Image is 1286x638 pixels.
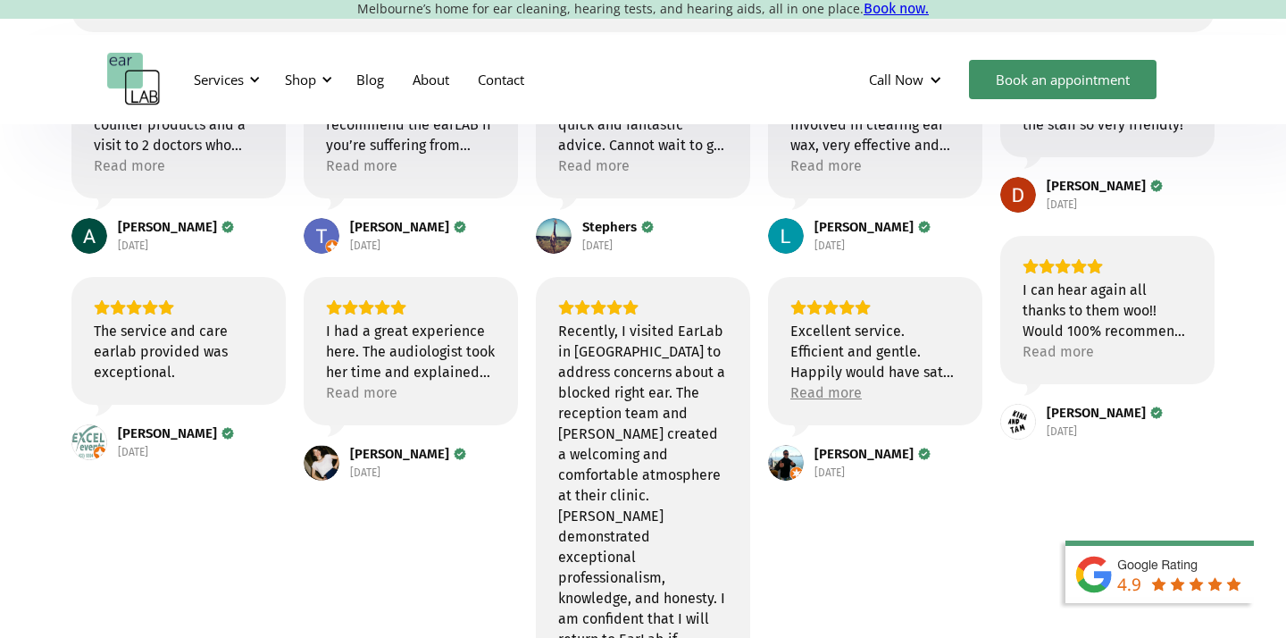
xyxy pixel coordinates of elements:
[768,218,804,254] img: Lesley Hyde
[1000,177,1036,213] img: Daniel Makdessi
[463,54,539,105] a: Contact
[1047,178,1163,194] a: Review by Daniel Makdessi
[350,219,449,235] span: [PERSON_NAME]
[582,239,613,253] div: [DATE]
[1047,405,1163,421] a: Review by Kina Tam
[94,155,165,176] div: Read more
[814,219,931,235] a: Review by Lesley Hyde
[790,155,862,176] div: Read more
[118,239,148,253] div: [DATE]
[1023,258,1192,274] div: Rating: 5.0 out of 5
[790,382,862,403] div: Read more
[768,218,804,254] a: View on Google
[71,424,107,460] a: View on Google
[118,219,217,235] span: [PERSON_NAME]
[814,239,845,253] div: [DATE]
[768,445,804,481] img: Aaron Harrison
[1000,404,1036,440] a: View on Google
[558,299,728,315] div: Rating: 5.0 out of 5
[221,427,234,440] div: Verified Customer
[1047,197,1077,212] div: [DATE]
[558,94,728,155] div: Professional, courteous, quick and fantastic advice. Cannot wait to get some custom earbuds.
[107,53,161,106] a: home
[326,321,496,382] div: I had a great experience here. The audiologist took her time and explained everything to me. High...
[918,448,931,460] div: Verified Customer
[304,445,339,481] a: View on Google
[94,299,263,315] div: Rating: 5.0 out of 5
[350,219,466,235] a: Review by Tudor Nguyen
[1047,424,1077,439] div: [DATE]
[94,321,263,382] div: The service and care earlab provided was exceptional.
[790,321,960,382] div: Excellent service. Efficient and gentle. Happily would have sat there for longer, but was done in...
[814,466,845,480] div: [DATE]
[350,446,449,462] span: [PERSON_NAME]
[768,445,804,481] a: View on Google
[1000,177,1036,213] a: View on Google
[118,445,148,459] div: [DATE]
[326,155,397,176] div: Read more
[814,219,914,235] span: [PERSON_NAME]
[558,155,630,176] div: Read more
[221,221,234,233] div: Verified Customer
[1023,280,1192,341] div: I can hear again all thanks to them woo!! Would 100% recommend, super easy and effective, and the...
[285,71,316,88] div: Shop
[274,53,338,106] div: Shop
[855,53,960,106] div: Call Now
[536,218,572,254] img: Stephers
[969,60,1157,99] a: Book an appointment
[814,446,914,462] span: [PERSON_NAME]
[118,425,234,441] a: Review by Mark Edwards
[814,446,931,462] a: Review by Aaron Harrison
[118,425,217,441] span: [PERSON_NAME]
[1150,180,1163,192] div: Verified Customer
[582,219,637,235] span: Stephers
[350,446,466,462] a: Review by Lauren Speer
[194,71,244,88] div: Services
[304,445,339,481] img: Lauren Speer
[71,218,107,254] img: Anne Stephens
[790,299,960,315] div: Rating: 5.0 out of 5
[118,219,234,235] a: Review by Anne Stephens
[454,448,466,460] div: Verified Customer
[536,218,572,254] a: View on Google
[1047,405,1146,421] span: [PERSON_NAME]
[326,382,397,403] div: Read more
[1000,404,1036,440] img: Kina Tam
[1150,407,1163,419] div: Verified Customer
[304,218,339,254] a: View on Google
[454,221,466,233] div: Verified Customer
[1047,178,1146,194] span: [PERSON_NAME]
[582,219,654,235] a: Review by Stephers
[1023,341,1094,362] div: Read more
[326,299,496,315] div: Rating: 5.0 out of 5
[641,221,654,233] div: Verified Customer
[350,239,380,253] div: [DATE]
[398,54,463,105] a: About
[350,466,380,480] div: [DATE]
[71,218,107,254] a: View on Google
[71,424,107,460] img: Mark Edwards
[869,71,923,88] div: Call Now
[342,54,398,105] a: Blog
[326,94,496,155] div: I can hear again!!!! Highly recommend the earLAB if you’re suffering from BLOCKED ears. Instant r...
[304,218,339,254] img: Tudor Nguyen
[790,94,960,155] div: Not only is the technique involved in clearing ear wax, very effective and efficient, but the pro...
[918,221,931,233] div: Verified Customer
[183,53,265,106] div: Services
[94,94,263,155] div: After using a few over the counter products and a visit to 2 doctors who tried using washing out ...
